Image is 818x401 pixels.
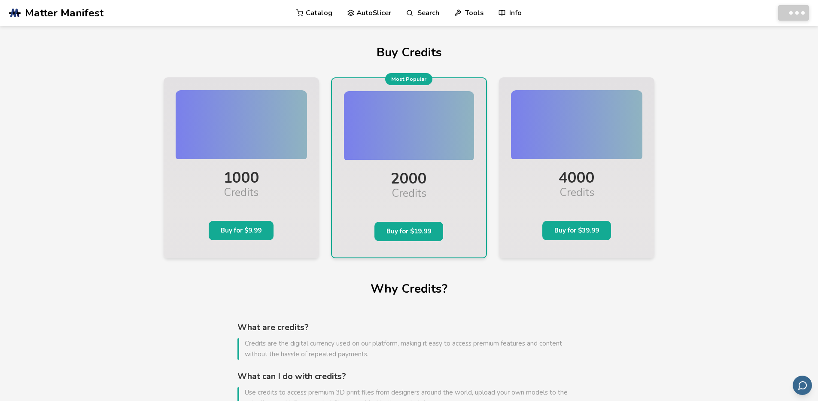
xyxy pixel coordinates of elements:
[374,222,443,241] button: Buy for $19.99
[176,187,307,208] div: Credits
[344,162,474,187] div: 2000
[164,282,655,296] h1: Why Credits?
[542,221,611,240] button: Buy for $39.99
[511,161,643,187] div: 4000
[385,73,432,85] div: Most Popular
[237,323,581,333] h3: What are credits?
[793,376,812,395] button: Send feedback via email
[237,338,581,359] span: Credits are the digital currency used on our platform, making it easy to access premium features ...
[25,7,103,19] span: Matter Manifest
[237,372,581,382] h3: What can I do with credits?
[164,46,655,59] h1: Buy Credits
[344,187,474,208] div: Credits
[511,187,643,208] div: Credits
[176,161,307,187] div: 1000
[209,221,274,240] button: Buy for $9.99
